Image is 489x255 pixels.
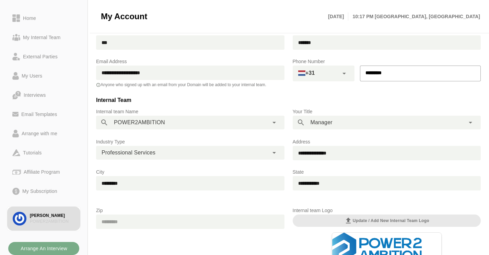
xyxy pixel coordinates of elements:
a: My Users [7,66,81,85]
a: Arrange with me [7,124,81,143]
p: Email Address [96,57,284,66]
span: POWER2AMBITION [114,118,165,127]
button: Update / Add new Internal team Logo [293,215,481,227]
div: Arrange with me [19,129,60,138]
span: Update / Add new Internal team Logo [344,217,429,225]
span: Professional Services [102,148,155,157]
div: My Internal Team [20,33,63,42]
b: Arrange An Interview [20,242,67,255]
button: Arrange An Interview [8,242,79,255]
div: Interviews [21,91,48,99]
div: Home [20,14,39,22]
a: Email Templates [7,105,81,124]
a: Home [7,9,81,28]
p: Anyone who signed up with an email from your Domain will be added to your internal team. [96,82,284,88]
p: Internal team Logo [293,206,481,215]
div: [PERSON_NAME] [30,213,75,219]
p: Address [293,138,481,146]
h3: Internal team [96,96,481,107]
span: Manager [311,118,333,127]
div: Affiliate Program [21,168,62,176]
a: My Internal Team [7,28,81,47]
div: POWER2AMBITION [30,219,75,224]
a: Interviews [7,85,81,105]
p: Industry Type [96,138,284,146]
div: My Subscription [20,187,60,195]
a: Tutorials [7,143,81,162]
p: Phone Number [293,57,481,66]
div: Manager [293,116,481,129]
a: My Subscription [7,182,81,201]
p: City [96,168,284,176]
p: Your Title [293,107,481,116]
p: [DATE] [328,12,348,21]
div: Email Templates [19,110,60,118]
a: [PERSON_NAME]POWER2AMBITION [7,206,81,231]
a: External Parties [7,47,81,66]
div: Tutorials [20,149,44,157]
div: My Users [19,72,45,80]
p: Internal team Name [96,107,284,116]
a: Affiliate Program [7,162,81,182]
p: 10:17 PM [GEOGRAPHIC_DATA], [GEOGRAPHIC_DATA] [348,12,480,21]
p: State [293,168,481,176]
span: My Account [101,11,147,22]
p: Zip [96,206,284,215]
div: External Parties [20,53,60,61]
